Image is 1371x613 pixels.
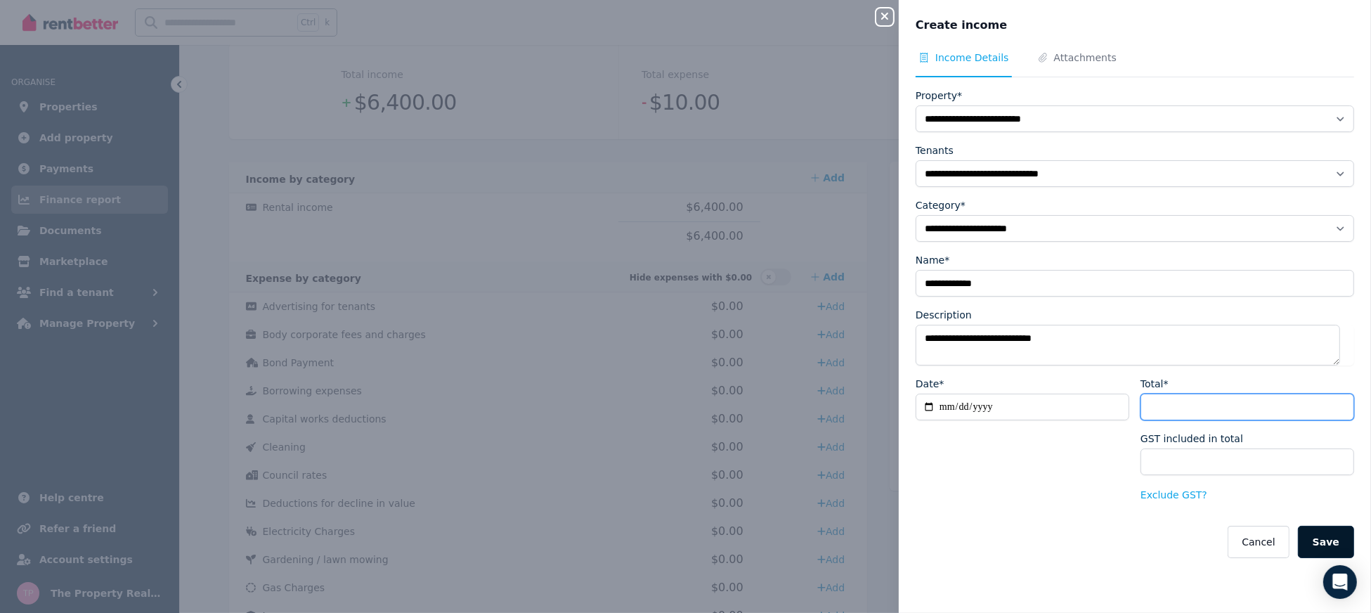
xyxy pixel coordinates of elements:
[916,51,1354,77] nav: Tabs
[916,17,1007,34] span: Create income
[916,89,962,103] label: Property*
[916,198,966,212] label: Category*
[1323,565,1357,599] div: Open Intercom Messenger
[1228,526,1289,558] button: Cancel
[916,143,954,157] label: Tenants
[1298,526,1354,558] button: Save
[935,51,1009,65] span: Income Details
[1054,51,1117,65] span: Attachments
[1141,377,1169,391] label: Total*
[1141,488,1207,502] button: Exclude GST?
[1141,432,1243,446] label: GST included in total
[916,253,949,267] label: Name*
[916,308,972,322] label: Description
[916,377,944,391] label: Date*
